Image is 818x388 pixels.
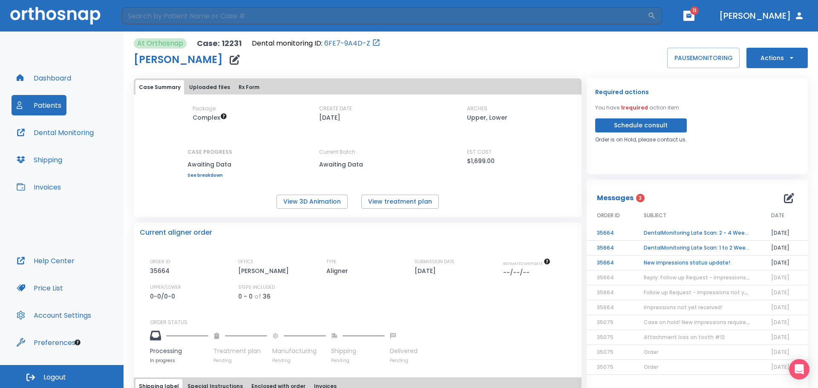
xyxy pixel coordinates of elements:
button: View treatment plan [361,195,439,209]
td: 35664 [587,241,634,256]
span: 35664 [597,289,614,296]
span: 3 [636,194,645,202]
span: [DATE] [771,304,789,311]
span: ORDER ID [597,212,620,219]
button: Invoices [12,177,66,197]
p: Awaiting Data [187,159,232,170]
button: Patients [12,95,66,115]
span: DATE [771,212,784,219]
p: Package [193,105,216,112]
h1: [PERSON_NAME] [134,55,223,65]
span: [DATE] [771,274,789,281]
p: SUBMISSION DATE [415,258,455,266]
td: DentalMonitoring Late Scan: 2 - 4 Weeks Notification [634,226,761,241]
span: 35075 [597,363,613,371]
td: [DATE] [761,226,808,241]
img: Orthosnap [10,7,101,24]
span: [DATE] [771,363,789,371]
td: 35664 [587,226,634,241]
p: OFFICE [238,258,253,266]
span: Order [644,363,658,371]
span: 35075 [597,348,613,356]
button: [PERSON_NAME] [716,8,808,23]
p: Shipping [331,347,385,356]
button: Schedule consult [595,118,687,132]
p: Treatment plan [213,347,267,356]
span: 1 required [621,104,648,111]
span: Reply: Follow up Request - impressions not yet received [644,274,791,281]
span: Order [644,348,658,356]
p: ORDER ID [150,258,170,266]
a: Dental Monitoring [12,122,99,143]
p: Manufacturing [272,347,326,356]
p: Delivered [390,347,418,356]
td: New impressions status update! [634,256,761,270]
span: Up to 50 Steps (100 aligners) [193,113,227,122]
p: CASE PROGRESS [187,148,232,156]
p: Processing [150,347,208,356]
a: See breakdown [187,173,232,178]
p: Case: 12231 [197,38,242,49]
p: [DATE] [415,266,439,276]
button: Actions [746,48,808,68]
div: Tooltip anchor [74,339,81,346]
p: ARCHES [467,105,487,112]
span: [DATE] [771,289,789,296]
p: Awaiting Data [319,159,396,170]
span: Follow up Request - impressions not yet received [644,289,774,296]
p: Pending [390,357,418,364]
span: SUBJECT [644,212,666,219]
p: 0 - 0 [238,291,253,302]
p: You have action item [595,104,679,112]
span: 35664 [597,274,614,281]
input: Search by Patient Name or Case # [122,7,648,24]
button: Account Settings [12,305,96,325]
p: EST COST [467,148,492,156]
div: Open patient in dental monitoring portal [252,38,380,49]
span: [DATE] [771,319,789,326]
button: Uploaded files [186,80,233,95]
p: Pending [272,357,326,364]
td: DentalMonitoring Late Scan: 1 to 2 Weeks Notification [634,241,761,256]
p: Required actions [595,87,649,97]
p: At Orthosnap [137,38,183,49]
button: Help Center [12,250,80,271]
p: Pending [331,357,385,364]
p: TYPE [326,258,337,266]
div: Open Intercom Messenger [789,359,809,379]
p: 36 [263,291,271,302]
button: Rx Form [235,80,263,95]
p: $1,699.00 [467,156,495,166]
span: Logout [43,373,66,382]
p: 0-0/0-0 [150,291,178,302]
span: Case on hold! New impressions required for continuation order [644,319,809,326]
button: PAUSEMONITORING [667,48,740,68]
div: tabs [135,80,580,95]
span: Attachment loss on tooth #12 [644,333,725,341]
td: [DATE] [761,256,808,270]
span: 35075 [597,333,613,341]
span: 35664 [597,304,614,311]
button: Price List [12,278,68,298]
p: STEPS INCLUDED [238,284,275,291]
p: Pending [213,357,267,364]
p: Current aligner order [140,227,212,238]
span: [DATE] [771,348,789,356]
p: Dental monitoring ID: [252,38,323,49]
td: [DATE] [761,241,808,256]
p: CREATE DATE [319,105,352,112]
p: Aligner [326,266,351,276]
p: Upper, Lower [467,112,507,123]
a: Preferences [12,332,81,353]
p: of [254,291,261,302]
p: Current Batch [319,148,396,156]
a: Shipping [12,149,67,170]
button: Dashboard [12,68,76,88]
span: [DATE] [771,333,789,341]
